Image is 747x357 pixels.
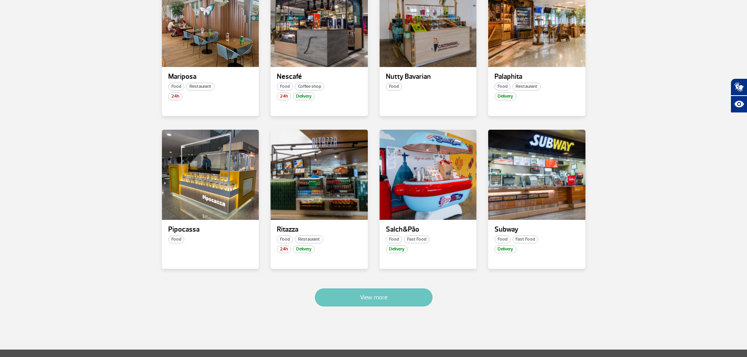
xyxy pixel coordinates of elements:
span: 24h [277,245,291,253]
button: View more [315,288,433,306]
span: Delivery [386,245,408,253]
p: Mariposa [168,73,253,81]
span: Food [386,236,402,243]
p: Pipocassa [168,226,253,234]
span: Food [277,236,293,243]
span: Food [277,83,293,91]
p: Nutty Bavarian [386,73,471,81]
p: Subway [494,226,579,234]
span: Restaurant [186,83,214,91]
span: Delivery [494,92,516,100]
span: Food [494,83,511,91]
span: Delivery [293,92,315,100]
div: Plugin de acessibilidade da Hand Talk. [731,78,747,113]
p: Nescafé [277,73,362,81]
span: Fast Food [404,236,429,243]
span: Restaurant [513,83,541,91]
span: Delivery [293,245,315,253]
p: Salch&Pão [386,226,471,234]
span: Restaurant [295,236,323,243]
button: Abrir recursos assistivos. [731,96,747,113]
span: Fast Food [513,236,538,243]
span: Coffee shop [295,83,324,91]
p: Palaphita [494,73,579,81]
span: Delivery [494,245,516,253]
p: Ritazza [277,226,362,234]
span: 24h [168,92,182,100]
span: Food [494,236,511,243]
span: 24h [277,92,291,100]
span: Food [168,83,184,91]
button: Abrir tradutor de língua de sinais. [731,78,747,96]
span: Food [168,236,184,243]
span: Food [386,83,402,91]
